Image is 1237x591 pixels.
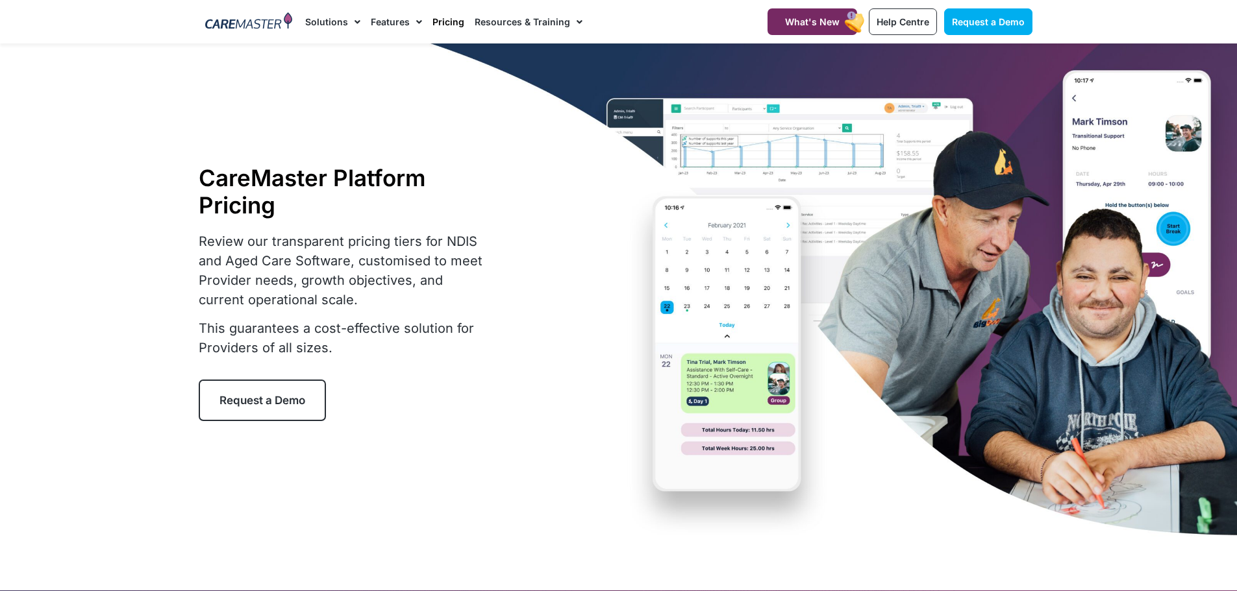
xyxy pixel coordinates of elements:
[768,8,857,35] a: What's New
[199,164,491,219] h1: CareMaster Platform Pricing
[785,16,840,27] span: What's New
[877,16,929,27] span: Help Centre
[944,8,1032,35] a: Request a Demo
[199,319,491,357] p: This guarantees a cost-effective solution for Providers of all sizes.
[199,380,326,421] a: Request a Demo
[205,12,293,32] img: CareMaster Logo
[869,8,937,35] a: Help Centre
[952,16,1025,27] span: Request a Demo
[219,394,305,407] span: Request a Demo
[199,232,491,309] p: Review our transparent pricing tiers for NDIS and Aged Care Software, customised to meet Provider...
